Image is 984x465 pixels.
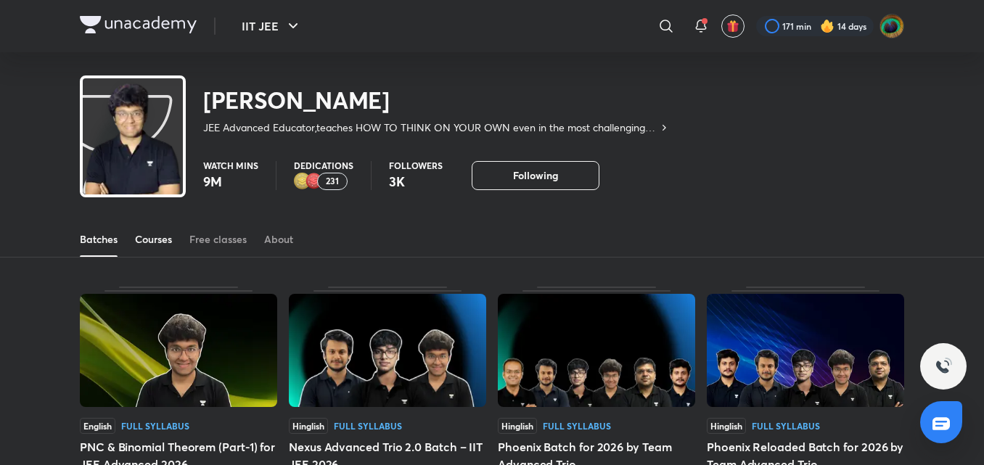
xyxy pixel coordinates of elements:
[264,222,293,257] a: About
[334,421,402,430] div: Full Syllabus
[264,232,293,247] div: About
[472,161,599,190] button: Following
[294,161,353,170] p: Dedications
[80,418,115,434] span: English
[707,294,904,407] img: Thumbnail
[80,222,118,257] a: Batches
[203,173,258,190] p: 9M
[121,421,189,430] div: Full Syllabus
[80,16,197,37] a: Company Logo
[135,232,172,247] div: Courses
[498,294,695,407] img: Thumbnail
[326,176,339,186] p: 231
[135,222,172,257] a: Courses
[294,173,311,190] img: educator badge2
[721,15,745,38] button: avatar
[203,120,658,135] p: JEE Advanced Educator,teaches HOW TO THINK ON YOUR OWN even in the most challenging adv problems ...
[513,168,558,183] span: Following
[752,421,820,430] div: Full Syllabus
[707,418,746,434] span: Hinglish
[389,173,443,190] p: 3K
[498,418,537,434] span: Hinglish
[83,81,183,213] img: class
[306,173,323,190] img: educator badge1
[189,232,247,247] div: Free classes
[203,86,670,115] h2: [PERSON_NAME]
[880,14,904,38] img: Shravan
[203,161,258,170] p: Watch mins
[543,421,611,430] div: Full Syllabus
[726,20,739,33] img: avatar
[189,222,247,257] a: Free classes
[233,12,311,41] button: IIT JEE
[820,19,835,33] img: streak
[389,161,443,170] p: Followers
[80,16,197,33] img: Company Logo
[80,294,277,407] img: Thumbnail
[935,358,952,375] img: ttu
[289,418,328,434] span: Hinglish
[289,294,486,407] img: Thumbnail
[80,232,118,247] div: Batches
